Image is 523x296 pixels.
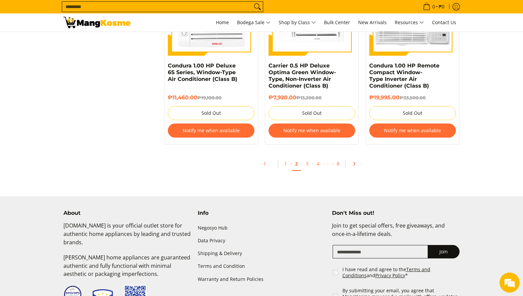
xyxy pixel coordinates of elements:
[290,160,292,167] span: ·
[324,157,332,170] span: ·
[342,266,460,278] label: I have read and agree to the and *
[332,221,460,245] p: Join to get special offers, free giveaways, and once-in-a-lifetime deals.
[321,13,353,32] a: Bulk Center
[429,13,460,32] a: Contact Us
[281,157,290,170] a: 1
[333,157,343,170] a: 8
[324,19,350,26] span: Bulk Center
[421,3,446,10] span: •
[355,13,390,32] a: New Arrivals
[252,2,263,12] button: Search
[269,106,355,120] button: Sold Out
[161,155,463,176] ul: Pagination
[63,221,191,253] p: [DOMAIN_NAME] is your official outlet store for authentic home appliances by leading and trusted ...
[279,18,316,27] span: Shop by Class
[198,235,325,247] a: Data Privacy
[312,160,313,167] span: ·
[431,4,436,9] span: 0
[197,95,222,100] del: ₱19,100.00
[323,160,324,167] span: ·
[369,124,456,138] button: Notify me when available
[198,210,325,216] h4: Info
[432,19,456,26] span: Contact Us
[342,266,430,279] a: Terms and Conditions
[3,183,128,207] textarea: Type your message and hit 'Enter'
[63,253,191,285] p: [PERSON_NAME] home appliances are guaranteed authentic and fully functional with minimal aestheti...
[269,62,336,89] a: Carrier 0.5 HP Deluxe Optima Green Window-Type, Non-Inverter Air Conditioner (Class B)
[168,124,254,138] button: Notify me when available
[234,13,274,32] a: Bodega Sale
[369,62,439,89] a: Condura 1.00 HP Remote Compact Window-Type Inverter Air Conditioner (Class B)
[332,160,333,167] span: ·
[137,13,460,32] nav: Main Menu
[168,94,254,101] h6: ₱11,460.00
[369,94,456,101] h6: ₱19,995.00
[313,157,323,170] a: 4
[269,124,355,138] button: Notify me when available
[216,19,229,26] span: Home
[198,273,325,286] a: Warranty and Return Policies
[269,94,355,101] h6: ₱7,920.00
[198,260,325,273] a: Terms and Condition
[358,19,387,26] span: New Arrivals
[369,106,456,120] button: Sold Out
[168,62,237,82] a: Condura 1.00 HP Deluxe 6S Series, Window-Type Air Conditioner (Class B)
[438,4,445,9] span: ₱0
[212,13,232,32] a: Home
[391,13,427,32] a: Resources
[39,85,93,152] span: We're online!
[168,106,254,120] button: Sold Out
[275,13,319,32] a: Shop by Class
[63,17,131,28] img: Bodega Sale Aircon l Mang Kosme: Home Appliances Warehouse Sale | Page 2
[428,245,460,258] button: Join
[110,3,126,19] div: Minimize live chat window
[395,18,424,27] span: Resources
[375,272,405,279] a: Privacy Policy
[302,157,312,170] a: 3
[301,160,302,167] span: ·
[296,95,322,100] del: ₱13,200.00
[63,210,191,216] h4: About
[399,95,426,100] del: ₱33,500.00
[198,247,325,260] a: Shipping & Delivery
[237,18,271,27] span: Bodega Sale
[198,221,325,234] a: Negosyo Hub
[332,210,460,216] h4: Don't Miss out!
[292,157,301,171] a: 2
[35,38,113,46] div: Chat with us now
